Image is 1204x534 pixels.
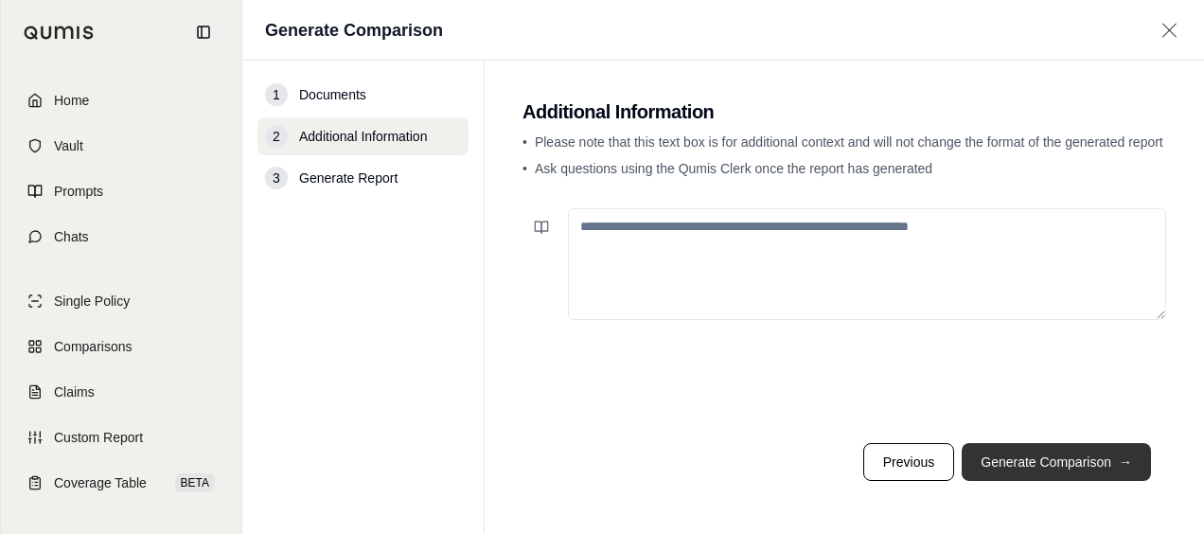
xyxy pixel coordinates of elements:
[299,127,427,146] span: Additional Information
[54,383,95,401] span: Claims
[535,134,1163,150] span: Please note that this text box is for additional context and will not change the format of the ge...
[24,26,95,40] img: Qumis Logo
[299,85,366,104] span: Documents
[12,125,230,167] a: Vault
[1119,453,1132,472] span: →
[265,83,288,106] div: 1
[12,326,230,367] a: Comparisons
[265,167,288,189] div: 3
[522,134,527,150] span: •
[12,462,230,504] a: Coverage TableBETA
[175,473,215,492] span: BETA
[54,428,143,447] span: Custom Report
[12,216,230,258] a: Chats
[12,280,230,322] a: Single Policy
[54,182,103,201] span: Prompts
[299,169,398,187] span: Generate Report
[54,292,130,311] span: Single Policy
[12,371,230,413] a: Claims
[54,473,147,492] span: Coverage Table
[188,17,219,47] button: Collapse sidebar
[265,17,443,44] h1: Generate Comparison
[12,80,230,121] a: Home
[535,161,932,176] span: Ask questions using the Qumis Clerk once the report has generated
[54,136,83,155] span: Vault
[265,125,288,148] div: 2
[54,91,89,110] span: Home
[522,161,527,176] span: •
[12,170,230,212] a: Prompts
[522,98,1166,125] h2: Additional Information
[54,337,132,356] span: Comparisons
[54,227,89,246] span: Chats
[962,443,1151,481] button: Generate Comparison→
[12,417,230,458] a: Custom Report
[863,443,954,481] button: Previous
